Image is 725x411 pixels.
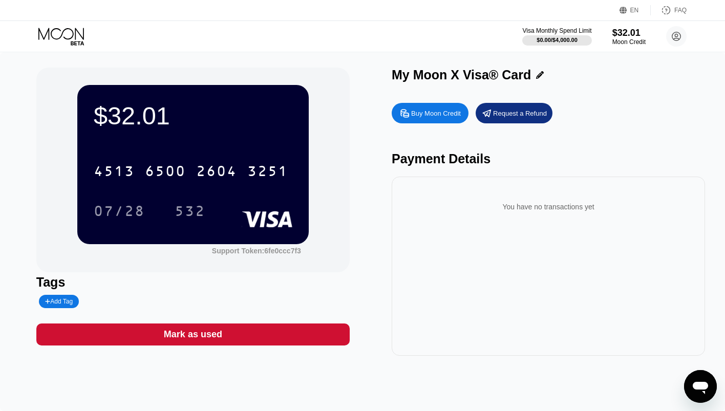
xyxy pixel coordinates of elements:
div: Visa Monthly Spend Limit$0.00/$4,000.00 [522,27,591,46]
div: EN [620,5,651,15]
iframe: Button to launch messaging window [684,370,717,403]
div: Tags [36,275,350,290]
div: $32.01 [94,101,292,130]
div: 532 [167,198,213,224]
div: Support Token: 6fe0ccc7f3 [212,247,301,255]
div: Support Token:6fe0ccc7f3 [212,247,301,255]
div: Request a Refund [493,109,547,118]
div: 6500 [145,164,186,181]
div: Mark as used [36,323,350,345]
div: Add Tag [39,295,79,308]
div: 2604 [196,164,237,181]
div: $32.01Moon Credit [612,28,646,46]
div: Mark as used [164,329,222,340]
div: FAQ [651,5,687,15]
div: EN [630,7,639,14]
div: Buy Moon Credit [411,109,461,118]
div: Visa Monthly Spend Limit [522,27,591,34]
div: My Moon X Visa® Card [392,68,531,82]
div: 532 [175,204,205,221]
div: 4513 [94,164,135,181]
div: Payment Details [392,152,705,166]
div: Request a Refund [476,103,552,123]
div: You have no transactions yet [400,192,697,221]
div: 3251 [247,164,288,181]
div: $32.01 [612,28,646,38]
div: FAQ [674,7,687,14]
div: 4513650026043251 [88,158,294,184]
div: 07/28 [94,204,145,221]
div: 07/28 [86,198,153,224]
div: Add Tag [45,298,73,305]
div: $0.00 / $4,000.00 [537,37,578,43]
div: Buy Moon Credit [392,103,468,123]
div: Moon Credit [612,38,646,46]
